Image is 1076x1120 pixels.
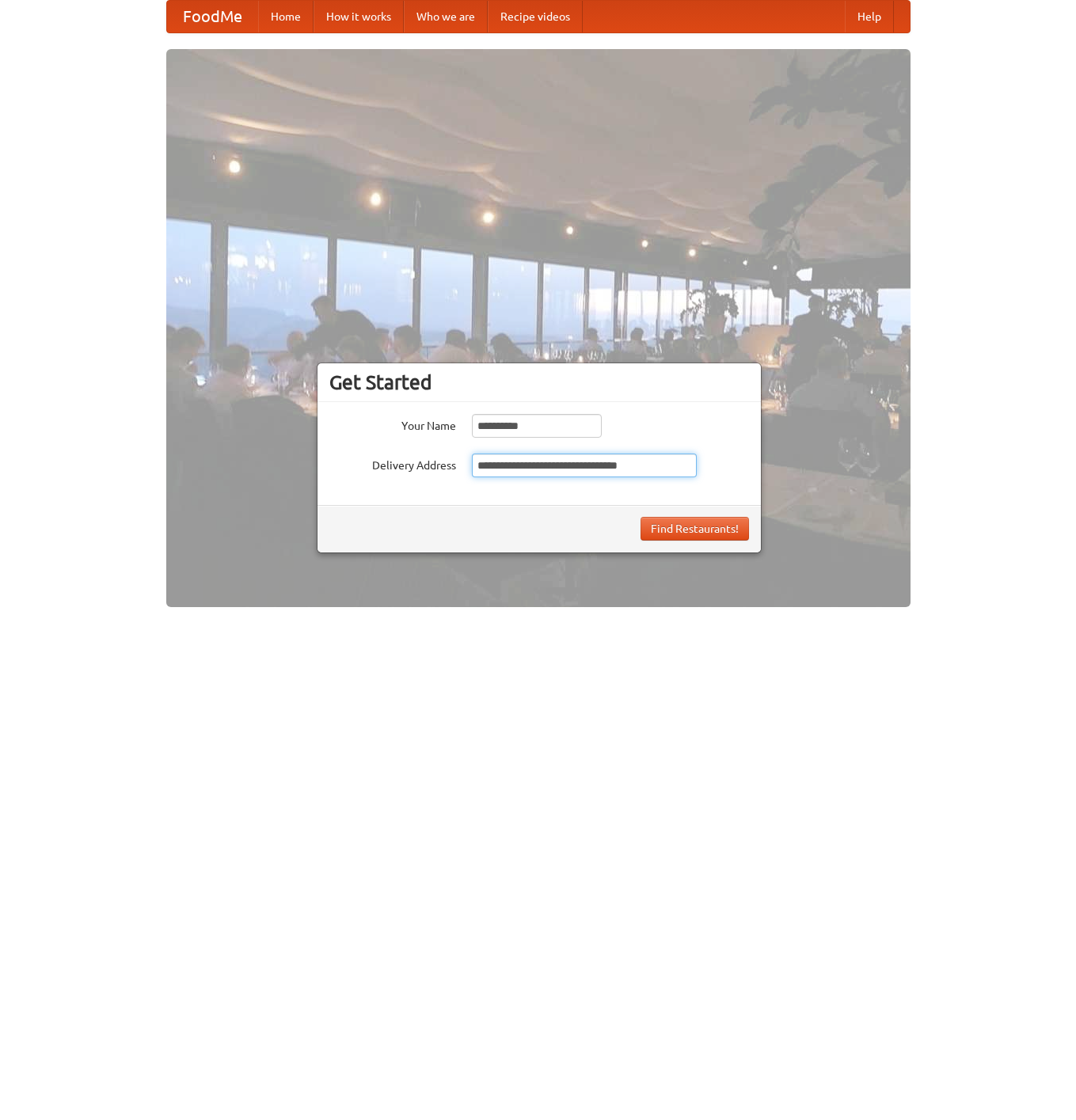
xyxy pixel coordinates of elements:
a: Who we are [404,1,488,32]
button: Find Restaurants! [641,517,749,541]
a: How it works [314,1,404,32]
label: Your Name [329,414,456,434]
label: Delivery Address [329,454,456,473]
h3: Get Started [329,370,749,394]
a: FoodMe [167,1,258,32]
a: Home [258,1,314,32]
a: Help [845,1,894,32]
a: Recipe videos [488,1,583,32]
